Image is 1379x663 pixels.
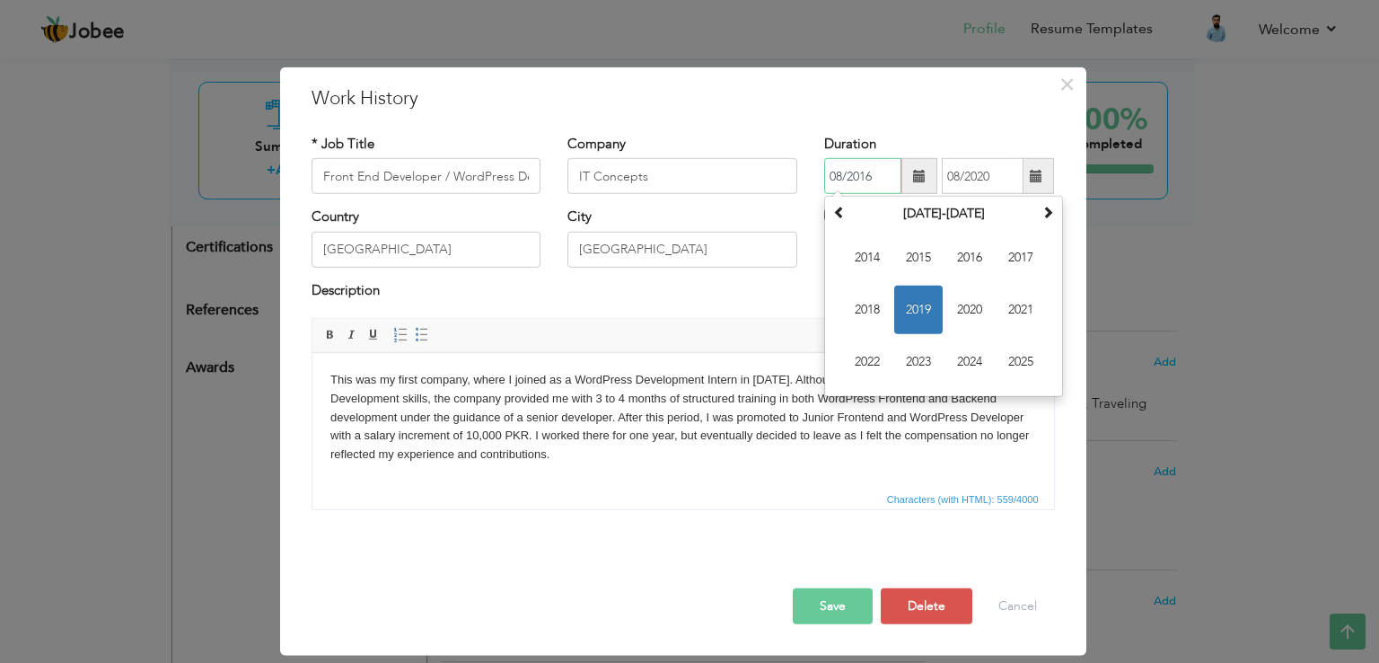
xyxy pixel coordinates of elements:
span: 2022 [843,338,892,386]
label: Country [312,208,359,226]
label: Description [312,281,380,300]
th: Select Decade [850,200,1037,227]
input: From [824,158,901,194]
button: Close [1053,70,1082,99]
label: City [567,208,592,226]
a: Insert/Remove Numbered List [391,325,410,345]
label: Duration [824,135,876,154]
span: 2018 [843,286,892,334]
span: 2021 [997,286,1045,334]
span: Previous Decade [833,206,846,218]
a: Bold [321,325,340,345]
span: 2014 [843,234,892,282]
span: 2025 [997,338,1045,386]
span: Next Decade [1041,206,1054,218]
span: 2020 [945,286,994,334]
a: Italic [342,325,362,345]
span: 2023 [894,338,943,386]
span: 2019 [894,286,943,334]
span: × [1059,68,1075,101]
div: Statistics [883,491,1044,508]
button: Save [793,588,873,624]
span: 2024 [945,338,994,386]
button: Delete [881,588,972,624]
span: 2015 [894,234,943,282]
label: Company [567,135,626,154]
h3: Work History [312,85,1055,112]
span: 2017 [997,234,1045,282]
span: Characters (with HTML): 559/4000 [883,491,1042,508]
iframe: Rich Text Editor, workEditor [312,353,1054,488]
span: 2016 [945,234,994,282]
input: Present [942,158,1023,194]
button: Cancel [980,588,1055,624]
label: * Job Title [312,135,374,154]
a: Underline [364,325,383,345]
a: Insert/Remove Bulleted List [412,325,432,345]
